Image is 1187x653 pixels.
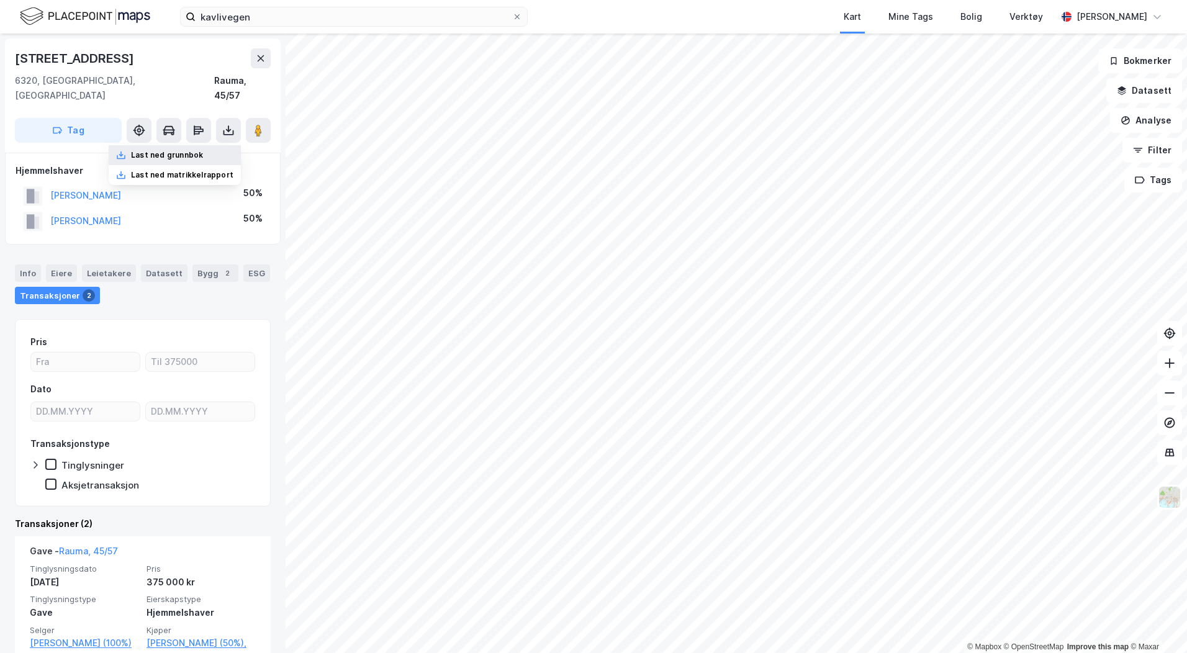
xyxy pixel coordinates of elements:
div: [PERSON_NAME] [1076,9,1147,24]
img: logo.f888ab2527a4732fd821a326f86c7f29.svg [20,6,150,27]
a: Improve this map [1067,642,1129,651]
div: Gave - [30,544,118,564]
div: Hjemmelshaver [16,163,270,178]
div: Rauma, 45/57 [214,73,271,103]
div: 2 [221,267,233,279]
div: 2 [83,289,95,302]
input: Fra [31,353,140,371]
div: Bygg [192,264,238,282]
div: Info [15,264,41,282]
img: Z [1158,485,1181,509]
div: Kart [844,9,861,24]
span: Tinglysningstype [30,594,139,605]
span: Selger [30,625,139,636]
div: Bolig [960,9,982,24]
a: [PERSON_NAME] (50%), [147,636,256,651]
div: [STREET_ADDRESS] [15,48,137,68]
div: Gave [30,605,139,620]
button: Datasett [1106,78,1182,103]
div: Eiere [46,264,77,282]
a: OpenStreetMap [1004,642,1064,651]
div: Aksjetransaksjon [61,479,139,491]
a: Rauma, 45/57 [59,546,118,556]
span: Pris [147,564,256,574]
span: Tinglysningsdato [30,564,139,574]
button: Tags [1124,168,1182,192]
iframe: Chat Widget [1125,593,1187,653]
div: Last ned grunnbok [131,150,203,160]
button: Analyse [1110,108,1182,133]
div: Kontrollprogram for chat [1125,593,1187,653]
div: [DATE] [30,575,139,590]
div: Hjemmelshaver [147,605,256,620]
a: [PERSON_NAME] (100%) [30,636,139,651]
div: 375 000 kr [147,575,256,590]
div: Dato [30,382,52,397]
div: Verktøy [1009,9,1043,24]
div: ESG [243,264,270,282]
span: Kjøper [147,625,256,636]
div: Datasett [141,264,187,282]
button: Tag [15,118,122,143]
input: Til 375000 [146,353,255,371]
a: Mapbox [967,642,1001,651]
div: Pris [30,335,47,349]
button: Filter [1122,138,1182,163]
div: Transaksjoner (2) [15,516,271,531]
input: DD.MM.YYYY [31,402,140,421]
div: Leietakere [82,264,136,282]
div: Transaksjonstype [30,436,110,451]
div: Mine Tags [888,9,933,24]
div: Transaksjoner [15,287,100,304]
div: Tinglysninger [61,459,124,471]
div: 50% [243,186,263,200]
span: Eierskapstype [147,594,256,605]
input: DD.MM.YYYY [146,402,255,421]
div: 6320, [GEOGRAPHIC_DATA], [GEOGRAPHIC_DATA] [15,73,214,103]
input: Søk på adresse, matrikkel, gårdeiere, leietakere eller personer [196,7,512,26]
button: Bokmerker [1098,48,1182,73]
div: 50% [243,211,263,226]
div: Last ned matrikkelrapport [131,170,233,180]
